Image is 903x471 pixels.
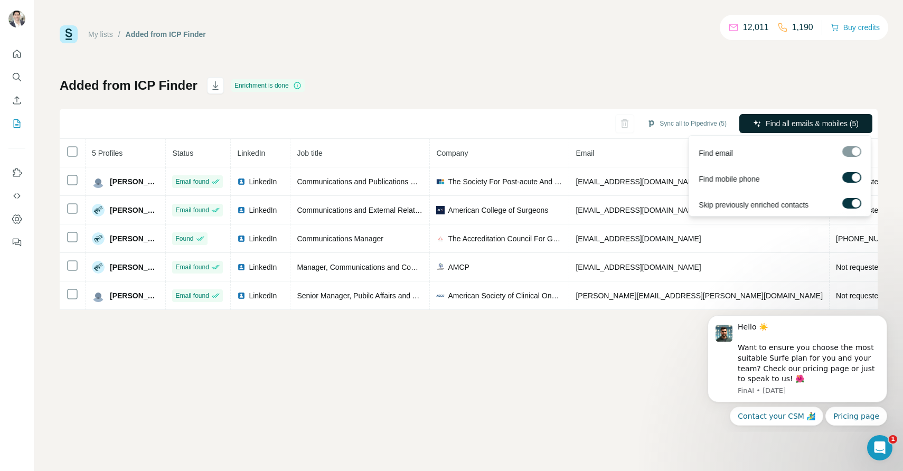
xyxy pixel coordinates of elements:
[889,435,897,444] span: 1
[175,291,209,300] span: Email found
[237,291,246,300] img: LinkedIn logo
[436,177,445,186] img: company-logo
[436,206,445,214] img: company-logo
[237,234,246,243] img: LinkedIn logo
[249,290,277,301] span: LinkedIn
[110,205,159,215] span: [PERSON_NAME]
[172,149,193,157] span: Status
[699,174,759,184] span: Find mobile phone
[92,289,105,302] img: Avatar
[249,205,277,215] span: LinkedIn
[448,176,562,187] span: The Society For Post-acute And Long-term Care Medicine
[297,149,322,157] span: Job title
[8,91,25,110] button: Enrich CSV
[576,177,701,186] span: [EMAIL_ADDRESS][DOMAIN_NAME]
[237,263,246,271] img: LinkedIn logo
[92,204,105,216] img: Avatar
[836,291,882,300] span: Not requested
[867,435,892,460] iframe: Intercom live chat
[8,210,25,229] button: Dashboard
[448,262,469,272] span: AMCP
[175,234,193,243] span: Found
[237,206,246,214] img: LinkedIn logo
[249,176,277,187] span: LinkedIn
[8,44,25,63] button: Quick start
[436,291,445,300] img: company-logo
[836,234,902,243] span: [PHONE_NUMBER]
[297,263,438,271] span: Manager, Communications and Community
[297,177,439,186] span: Communications and Publications Manager
[576,291,823,300] span: [PERSON_NAME][EMAIL_ADDRESS][PERSON_NAME][DOMAIN_NAME]
[766,118,859,129] span: Find all emails & mobiles (5)
[175,205,209,215] span: Email found
[60,77,197,94] h1: Added from ICP Finder
[8,114,25,133] button: My lists
[231,79,305,92] div: Enrichment is done
[436,234,445,243] img: company-logo
[436,263,445,271] img: company-logo
[436,149,468,157] span: Company
[576,206,701,214] span: [EMAIL_ADDRESS][DOMAIN_NAME]
[576,234,701,243] span: [EMAIL_ADDRESS][DOMAIN_NAME]
[92,149,123,157] span: 5 Profiles
[448,290,562,301] span: American Society of Clinical Oncology (ASCO)
[576,149,594,157] span: Email
[8,233,25,252] button: Feedback
[88,30,113,39] a: My lists
[699,200,808,210] span: Skip previously enriched contacts
[297,234,383,243] span: Communications Manager
[110,262,159,272] span: [PERSON_NAME]
[576,263,701,271] span: [EMAIL_ADDRESS][DOMAIN_NAME]
[237,177,246,186] img: LinkedIn logo
[297,206,557,214] span: Communications and External Relations Manager, [MEDICAL_DATA] Programs
[743,21,769,34] p: 12,011
[110,233,159,244] span: [PERSON_NAME]
[92,175,105,188] img: Avatar
[831,20,880,35] button: Buy credits
[639,116,734,131] button: Sync all to Pipedrive (5)
[8,163,25,182] button: Use Surfe on LinkedIn
[836,263,882,271] span: Not requested
[126,29,206,40] div: Added from ICP Finder
[448,205,548,215] span: American College of Surgeons
[175,262,209,272] span: Email found
[175,177,209,186] span: Email found
[297,291,501,300] span: Senior Manager, Pubilc Affairs and Advocacy Communications
[249,262,277,272] span: LinkedIn
[60,25,78,43] img: Surfe Logo
[118,29,120,40] li: /
[8,68,25,87] button: Search
[792,21,813,34] p: 1,190
[237,149,265,157] span: LinkedIn
[739,114,872,133] button: Find all emails & mobiles (5)
[110,290,159,301] span: [PERSON_NAME]
[699,148,733,158] span: Find email
[110,176,159,187] span: [PERSON_NAME]
[8,11,25,27] img: Avatar
[92,261,105,274] img: Avatar
[8,186,25,205] button: Use Surfe API
[448,233,562,244] span: The Accreditation Council For Graduate Medical Education
[692,306,903,432] iframe: Intercom notifications message
[249,233,277,244] span: LinkedIn
[92,232,105,245] img: Avatar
